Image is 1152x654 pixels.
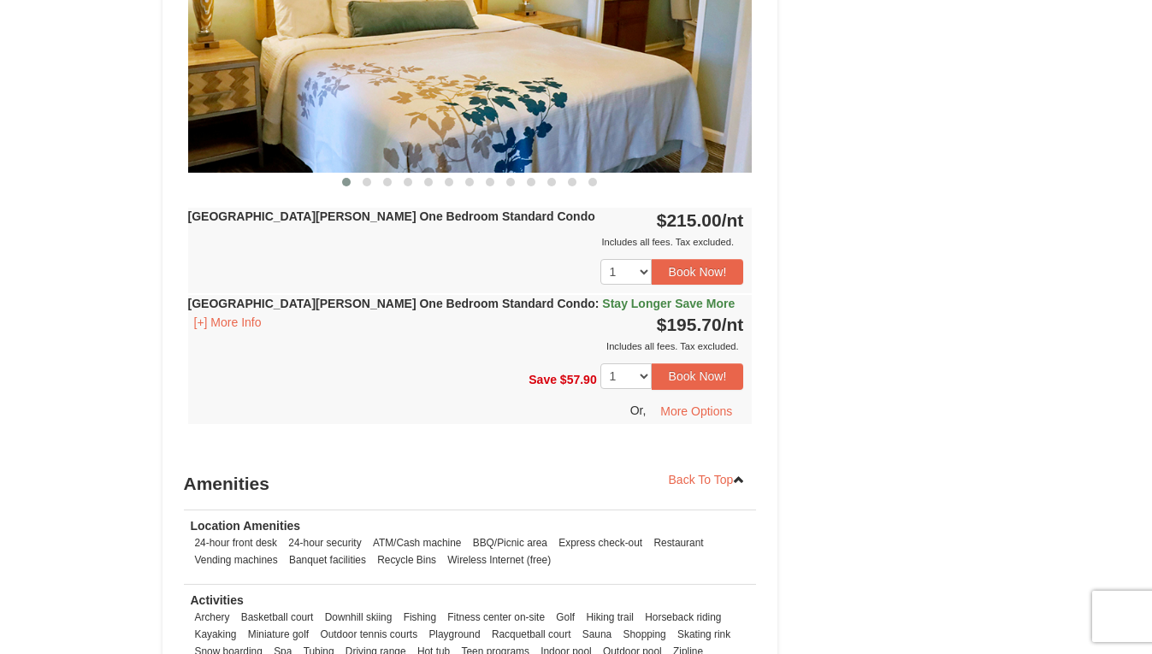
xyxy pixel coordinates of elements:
[554,534,647,551] li: Express check-out
[722,315,744,334] span: /nt
[244,626,313,643] li: Miniature golf
[191,519,301,533] strong: Location Amenities
[673,626,735,643] li: Skating rink
[578,626,616,643] li: Sauna
[191,609,234,626] li: Archery
[722,210,744,230] span: /nt
[552,609,579,626] li: Golf
[424,626,484,643] li: Playground
[630,403,647,416] span: Or,
[649,398,743,424] button: More Options
[443,609,549,626] li: Fitness center on-site
[237,609,318,626] li: Basketball court
[582,609,638,626] li: Hiking trail
[657,210,744,230] strong: $215.00
[369,534,466,551] li: ATM/Cash machine
[188,338,744,355] div: Includes all fees. Tax excluded.
[188,297,736,310] strong: [GEOGRAPHIC_DATA][PERSON_NAME] One Bedroom Standard Condo
[191,626,241,643] li: Kayaking
[188,313,268,332] button: [+] More Info
[191,551,282,569] li: Vending machines
[284,534,365,551] li: 24-hour security
[191,593,244,607] strong: Activities
[443,551,555,569] li: Wireless Internet (free)
[560,373,597,386] span: $57.90
[399,609,440,626] li: Fishing
[649,534,707,551] li: Restaurant
[595,297,600,310] span: :
[184,467,757,501] h3: Amenities
[487,626,576,643] li: Racquetball court
[641,609,725,626] li: Horseback riding
[658,467,757,492] a: Back To Top
[316,626,422,643] li: Outdoor tennis courts
[602,297,735,310] span: Stay Longer Save More
[657,315,722,334] span: $195.70
[618,626,670,643] li: Shopping
[285,551,370,569] li: Banquet facilities
[373,551,440,569] li: Recycle Bins
[529,373,557,386] span: Save
[321,609,397,626] li: Downhill skiing
[652,363,744,389] button: Book Now!
[469,534,552,551] li: BBQ/Picnic area
[652,259,744,285] button: Book Now!
[188,233,744,250] div: Includes all fees. Tax excluded.
[191,534,282,551] li: 24-hour front desk
[188,209,595,223] strong: [GEOGRAPHIC_DATA][PERSON_NAME] One Bedroom Standard Condo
